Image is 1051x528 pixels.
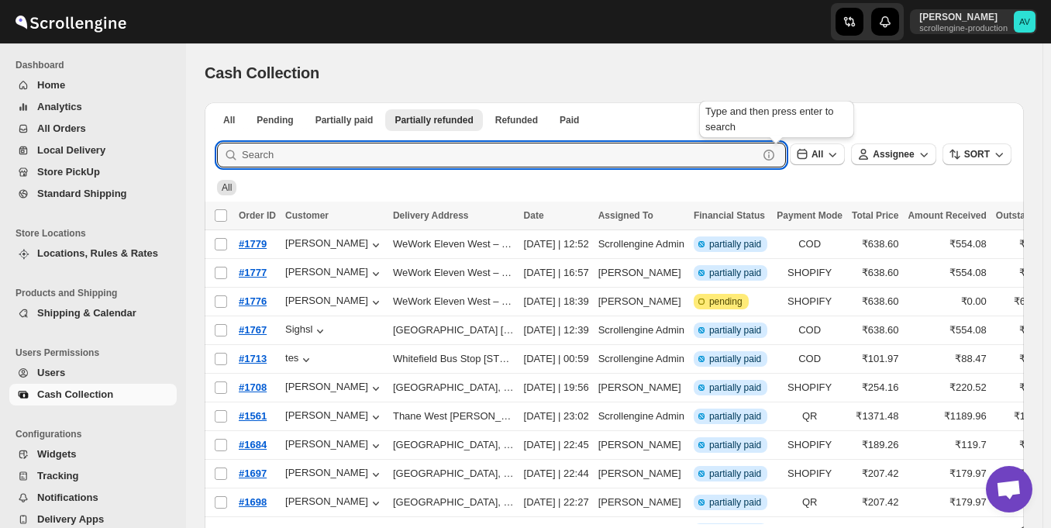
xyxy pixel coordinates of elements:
[9,243,177,264] button: Locations, Rules & Rates
[393,353,515,364] button: Whitefield Bus Stop [STREET_ADDRESS] Vinayaka Layout [GEOGRAPHIC_DATA]
[852,409,898,424] span: ₹1371.48
[239,466,267,481] button: #1697
[393,381,515,393] button: [GEOGRAPHIC_DATA], [PERSON_NAME] Cooperative Housing Society Internal Road [GEOGRAPHIC_DATA]
[285,352,314,368] button: tes
[393,267,515,278] button: WeWork Eleven West – Coworking & Office Space in [GEOGRAPHIC_DATA], [GEOGRAPHIC_DATA] Baner Gaon ...
[996,409,1051,424] span: ₹181.52
[393,496,515,508] button: [GEOGRAPHIC_DATA], [PERSON_NAME] Cooperative Housing Society Internal Road [GEOGRAPHIC_DATA]
[1019,17,1031,26] text: AV
[519,230,594,259] td: [DATE] | 12:52
[908,437,986,453] span: ₹119.7
[37,470,78,481] span: Tracking
[393,295,515,307] div: WeWork Eleven West – Coworking & Office Space in [GEOGRAPHIC_DATA], [GEOGRAPHIC_DATA] Baner Gaon ...
[239,439,267,450] span: #1684
[908,409,986,424] span: ₹1189.96
[852,380,898,395] span: ₹254.16
[239,238,267,250] span: #1779
[9,487,177,509] button: Notifications
[524,210,544,221] span: Date
[393,238,515,250] button: WeWork Eleven West – Coworking & Office Space in [GEOGRAPHIC_DATA], [GEOGRAPHIC_DATA] Baner Gaon ...
[393,468,515,479] div: [GEOGRAPHIC_DATA], [PERSON_NAME] Cooperative Housing Society Internal Road [GEOGRAPHIC_DATA]
[239,496,267,508] span: #1698
[777,380,843,395] span: SHOPIFY
[9,74,177,96] button: Home
[694,210,765,221] span: Financial Status
[239,324,267,336] span: #1767
[16,287,178,299] span: Products and Shipping
[9,443,177,465] button: Widgets
[239,381,267,393] span: #1708
[285,381,384,396] button: [PERSON_NAME]
[519,288,594,316] td: [DATE] | 18:39
[777,210,843,221] span: Payment Mode
[852,210,898,221] span: Total Price
[519,345,594,374] td: [DATE] | 00:59
[709,267,761,279] span: partially paid
[790,143,845,165] button: All
[519,259,594,288] td: [DATE] | 16:57
[37,144,105,156] span: Local Delivery
[393,324,515,336] button: [GEOGRAPHIC_DATA] [PERSON_NAME][GEOGRAPHIC_DATA]
[852,437,898,453] span: ₹189.26
[594,402,689,431] td: Scrollengine Admin
[205,64,319,81] span: Cash Collection
[239,323,267,338] button: #1767
[9,384,177,405] button: Cash Collection
[519,431,594,460] td: [DATE] | 22:45
[519,460,594,488] td: [DATE] | 22:44
[709,381,761,394] span: partially paid
[777,409,843,424] span: QR
[285,438,384,454] button: [PERSON_NAME]
[285,237,384,253] button: [PERSON_NAME]
[285,323,328,339] div: Sighsl
[37,188,127,199] span: Standard Shipping
[37,307,136,319] span: Shipping & Calendar
[9,302,177,324] button: Shipping & Calendar
[812,149,823,160] span: All
[285,295,384,310] button: [PERSON_NAME]
[996,380,1051,395] span: ₹33.64
[851,143,936,165] button: Assignee
[37,492,98,503] span: Notifications
[996,210,1051,221] span: Outstanding
[239,410,267,422] span: #1561
[908,323,986,338] span: ₹554.08
[239,380,267,395] button: #1708
[37,166,100,178] span: Store PickUp
[285,266,384,281] div: [PERSON_NAME]
[908,236,986,252] span: ₹554.08
[239,294,267,309] button: #1776
[395,114,473,126] span: Partially refunded
[393,410,515,422] button: Thane West [PERSON_NAME] Rangayatan Ghantali
[239,353,267,364] span: #1713
[852,495,898,510] span: ₹207.42
[37,448,76,460] span: Widgets
[315,114,374,126] span: Partially paid
[519,374,594,402] td: [DATE] | 19:56
[852,265,898,281] span: ₹638.60
[996,466,1051,481] span: ₹27.45
[239,437,267,453] button: #1684
[12,2,129,41] img: ScrollEngine
[519,316,594,345] td: [DATE] | 12:39
[908,495,986,510] span: ₹179.97
[393,439,515,450] button: [GEOGRAPHIC_DATA], [PERSON_NAME] Cooperative Housing Society Internal Road [GEOGRAPHIC_DATA]
[709,353,761,365] span: partially paid
[393,210,469,221] span: Delivery Address
[257,114,293,126] span: Pending
[777,265,843,281] span: SHOPIFY
[285,467,384,482] div: [PERSON_NAME]
[594,288,689,316] td: [PERSON_NAME]
[709,439,761,451] span: partially paid
[964,149,990,160] span: SORT
[239,210,276,221] span: Order ID
[594,345,689,374] td: Scrollengine Admin
[709,468,761,480] span: partially paid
